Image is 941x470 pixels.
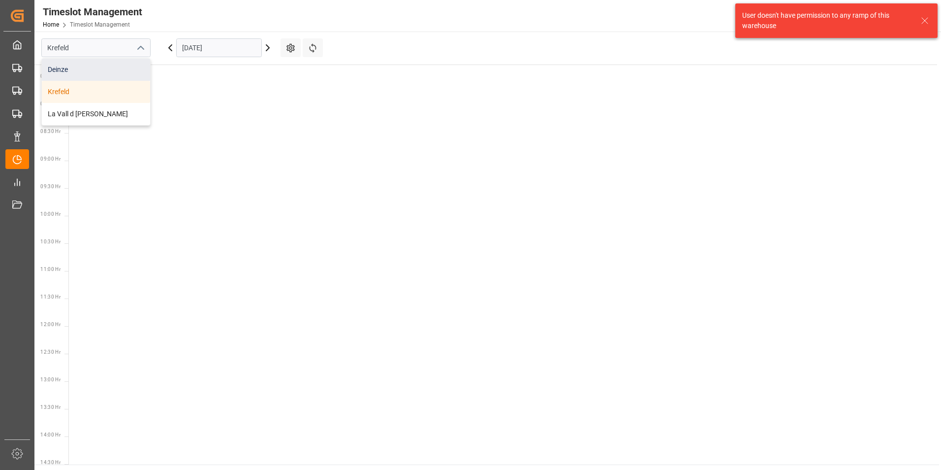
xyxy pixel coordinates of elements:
[40,239,61,244] span: 10:30 Hr
[40,73,61,79] span: 07:30 Hr
[40,349,61,355] span: 12:30 Hr
[40,101,61,106] span: 08:00 Hr
[40,460,61,465] span: 14:30 Hr
[41,38,151,57] input: Type to search/select
[40,404,61,410] span: 13:30 Hr
[132,40,147,56] button: close menu
[43,4,142,19] div: Timeslot Management
[40,211,61,217] span: 10:00 Hr
[40,184,61,189] span: 09:30 Hr
[40,267,61,272] span: 11:00 Hr
[176,38,262,57] input: DD.MM.YYYY
[42,59,150,81] div: Deinze
[40,377,61,382] span: 13:00 Hr
[40,156,61,162] span: 09:00 Hr
[42,81,150,103] div: Krefeld
[42,103,150,125] div: La Vall d [PERSON_NAME]
[40,322,61,327] span: 12:00 Hr
[40,129,61,134] span: 08:30 Hr
[40,294,61,300] span: 11:30 Hr
[43,21,59,28] a: Home
[742,10,911,31] div: User doesn't have permission to any ramp of this warehouse
[40,432,61,437] span: 14:00 Hr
